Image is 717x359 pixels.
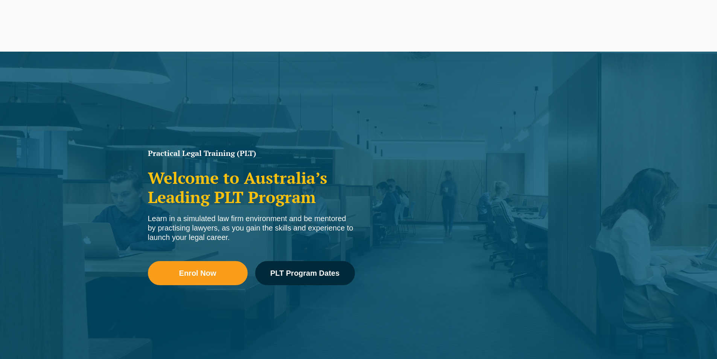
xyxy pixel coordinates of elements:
[270,269,339,277] span: PLT Program Dates
[148,261,248,285] a: Enrol Now
[148,150,355,157] h1: Practical Legal Training (PLT)
[148,214,355,242] div: Learn in a simulated law firm environment and be mentored by practising lawyers, as you gain the ...
[179,269,216,277] span: Enrol Now
[255,261,355,285] a: PLT Program Dates
[148,168,355,206] h2: Welcome to Australia’s Leading PLT Program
